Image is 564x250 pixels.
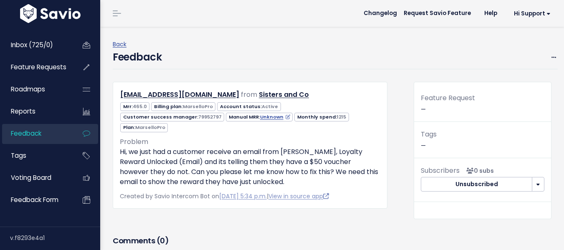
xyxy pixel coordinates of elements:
span: Voting Board [11,173,51,182]
span: <p><strong>Subscribers</strong><br><br> No subscribers yet<br> </p> [463,167,494,175]
span: Roadmaps [11,85,45,93]
a: Sisters and Co [259,90,309,99]
span: Inbox (725/0) [11,40,53,49]
span: 465.0 [133,103,147,110]
a: Voting Board [2,168,69,187]
a: Feature Requests [2,58,69,77]
a: Request Savio Feature [397,7,478,20]
span: Mrr: [120,102,149,111]
a: [EMAIL_ADDRESS][DOMAIN_NAME] [120,90,239,99]
a: Inbox (725/0) [2,35,69,55]
p: Hi, we just had a customer receive an email from [PERSON_NAME], Loyalty Reward Unlocked (Email) a... [120,147,380,187]
a: Hi Support [504,7,557,20]
a: View in source app [268,192,329,200]
div: v.f8293e4a1 [10,227,100,249]
span: 79952797 [198,114,222,120]
span: 0 [160,235,165,246]
span: Feature Requests [11,63,66,71]
a: Reports [2,102,69,121]
span: MarselloPro [135,124,165,131]
span: from [241,90,257,99]
p: — [421,129,544,151]
a: [DATE] 5:34 p.m. [219,192,267,200]
div: — [414,92,551,122]
span: Monthly spend: [294,113,349,121]
button: Unsubscribed [421,177,533,192]
a: Feedback form [2,190,69,210]
a: Tags [2,146,69,165]
span: Problem [120,137,148,146]
span: Feedback [11,129,41,138]
span: Customer success manager: [120,113,224,121]
a: Feedback [2,124,69,143]
span: Subscribers [421,166,460,175]
a: Back [113,40,126,48]
h4: Feedback [113,50,162,65]
span: Account status: [217,102,281,111]
span: Changelog [364,10,397,16]
span: Billing plan: [151,102,215,111]
span: Feedback form [11,195,58,204]
h3: Comments ( ) [113,235,387,247]
a: Unknown [260,114,290,120]
span: Active [262,103,278,110]
span: Created by Savio Intercom Bot on | [120,192,329,200]
span: 1215 [337,114,346,120]
a: Help [478,7,504,20]
img: logo-white.9d6f32f41409.svg [18,4,83,23]
span: Feature Request [421,93,475,103]
span: Plan: [120,123,168,132]
span: Reports [11,107,35,116]
span: Tags [11,151,26,160]
span: Hi Support [514,10,551,17]
a: Roadmaps [2,80,69,99]
span: MarselloPro [183,103,213,110]
span: Tags [421,129,437,139]
span: Manual MRR: [226,113,293,121]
